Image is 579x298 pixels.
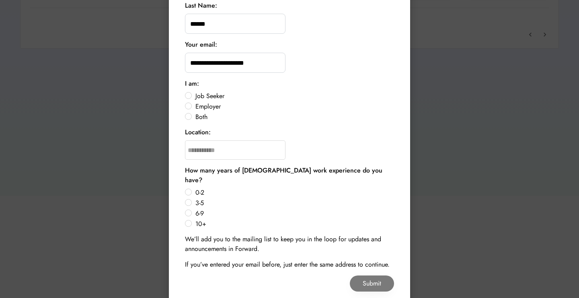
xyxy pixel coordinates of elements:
div: How many years of [DEMOGRAPHIC_DATA] work experience do you have? [185,166,394,185]
div: If you’ve entered your email before, just enter the same address to continue. [185,260,390,269]
label: Job Seeker [193,93,394,99]
label: 0-2 [193,189,394,196]
button: Submit [350,275,394,292]
div: We’ll add you to the mailing list to keep you in the loop for updates and announcements in Forward. [185,234,394,254]
label: Both [193,114,394,120]
label: 6-9 [193,210,394,217]
div: Location: [185,127,211,137]
label: Employer [193,103,394,110]
label: 3-5 [193,200,394,206]
div: Last Name: [185,1,217,10]
div: Your email: [185,40,217,49]
div: I am: [185,79,199,88]
label: 10+ [193,221,394,227]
